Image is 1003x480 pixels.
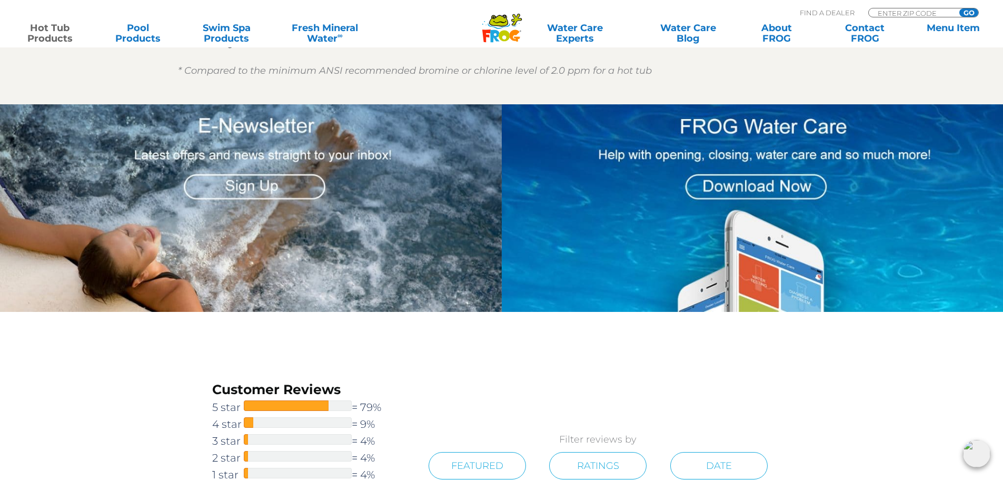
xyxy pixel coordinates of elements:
[212,449,244,466] span: 2 star
[212,416,244,433] span: 4 star
[276,23,374,44] a: Fresh MineralWater∞
[877,8,948,17] input: Zip Code Form
[212,416,405,433] a: 4 star= 9%
[205,35,239,49] h4: FAQs
[11,23,89,44] a: Hot TubProducts
[212,449,405,466] a: 2 star= 4%
[178,65,652,76] em: * Compared to the minimum ANSI recommended bromine or chlorine level of 2.0 ppm for a hot tub
[963,440,990,467] img: openIcon
[914,23,992,44] a: Menu Item
[649,23,727,44] a: Water CareBlog
[187,23,266,44] a: Swim SpaProducts
[99,23,177,44] a: PoolProducts
[800,8,855,17] p: Find A Dealer
[212,399,405,416] a: 5 star= 79%
[337,31,343,40] sup: ∞
[959,8,978,17] input: GO
[212,380,405,399] h3: Customer Reviews
[212,433,405,449] a: 3 star= 4%
[511,23,639,44] a: Water CareExperts
[549,452,647,479] a: Ratings
[405,432,791,447] p: Filter reviews by
[826,23,904,44] a: ContactFROG
[670,452,768,479] a: Date
[212,399,244,416] span: 5 star
[737,23,816,44] a: AboutFROG
[212,433,244,449] span: 3 star
[429,452,526,479] a: Featured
